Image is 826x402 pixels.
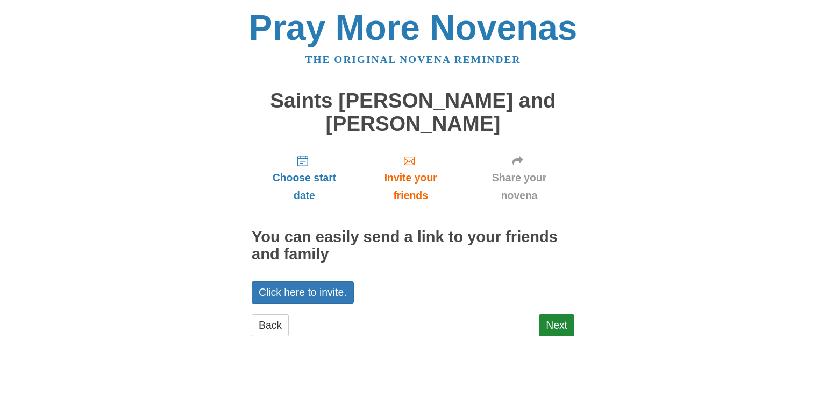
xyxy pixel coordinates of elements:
[249,8,578,47] a: Pray More Novenas
[252,314,289,336] a: Back
[464,146,574,210] a: Share your novena
[262,169,346,204] span: Choose start date
[368,169,453,204] span: Invite your friends
[252,89,574,135] h1: Saints [PERSON_NAME] and [PERSON_NAME]
[252,281,354,304] a: Click here to invite.
[539,314,574,336] a: Next
[475,169,564,204] span: Share your novena
[252,146,357,210] a: Choose start date
[305,54,521,65] a: The original novena reminder
[357,146,464,210] a: Invite your friends
[252,229,574,263] h2: You can easily send a link to your friends and family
